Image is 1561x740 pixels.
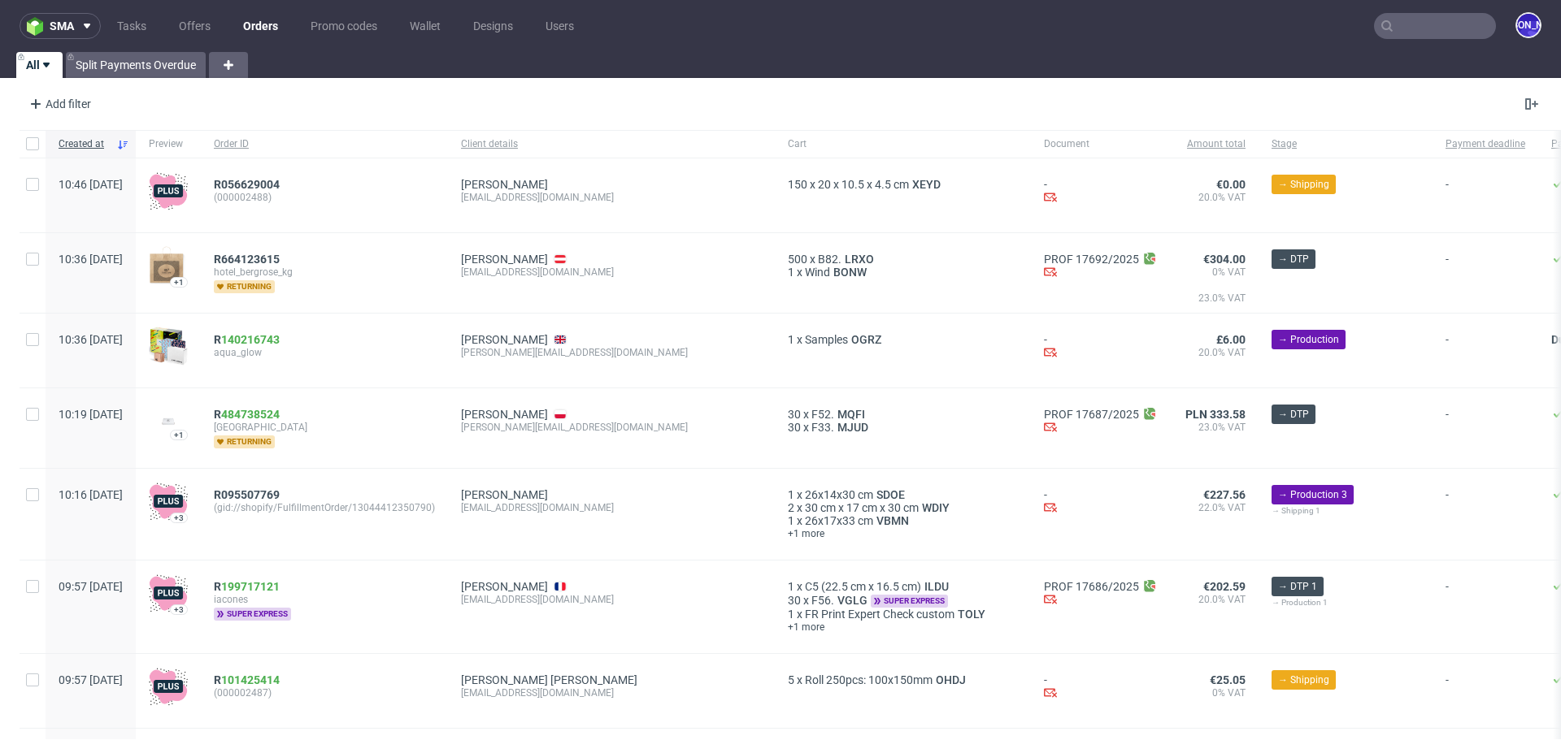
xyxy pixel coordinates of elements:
[873,514,912,527] a: VBMN
[1044,673,1159,702] div: -
[788,501,1018,514] div: x
[23,91,94,117] div: Add filter
[805,673,933,686] span: Roll 250pcs: 100x150mm
[788,580,1018,593] div: x
[174,605,184,614] div: +3
[919,501,953,514] span: WDIY
[1044,178,1159,206] div: -
[1272,137,1420,151] span: Stage
[788,266,1018,279] div: x
[834,421,872,434] span: MJUD
[1203,253,1246,266] span: €304.00
[788,501,794,514] span: 2
[59,580,123,593] span: 09:57 [DATE]
[214,488,280,501] span: R095507769
[811,421,834,434] span: F33.
[788,421,801,434] span: 30
[59,253,123,266] span: 10:36 [DATE]
[174,431,184,439] div: +1
[214,266,435,279] span: hotel_bergrose_kg
[1185,421,1246,434] span: 23.0% VAT
[461,137,762,151] span: Client details
[805,266,830,279] span: Wind
[1278,177,1329,192] span: → Shipping
[174,278,184,287] div: +1
[848,333,885,346] span: OGRZ
[214,608,291,621] span: super express
[1446,333,1525,368] span: -
[461,333,548,346] a: [PERSON_NAME]
[214,346,435,359] span: aqua_glow
[788,488,1018,501] div: x
[788,266,794,279] span: 1
[214,673,283,686] a: R101425414
[811,594,834,607] span: F56.
[933,673,969,686] a: OHDJ
[149,137,188,151] span: Preview
[461,593,762,606] div: [EMAIL_ADDRESS][DOMAIN_NAME]
[1185,292,1246,318] span: 23.0% VAT
[1185,266,1246,292] span: 0% VAT
[149,410,188,432] img: version_two_editor_design.png
[149,327,188,366] img: sample-icon.16e107be6ad460a3e330.png
[214,408,283,421] a: R484738524
[1272,596,1420,609] div: → Production 1
[59,673,123,686] span: 09:57 [DATE]
[788,333,1018,346] div: x
[1216,178,1246,191] span: €0.00
[1044,488,1159,517] div: -
[788,608,794,621] span: 1
[909,178,944,191] a: XEYD
[788,408,801,421] span: 30
[1278,673,1329,687] span: → Shipping
[174,513,184,522] div: +3
[461,488,548,501] a: [PERSON_NAME]
[149,246,188,285] img: version_two_editor_design.png
[214,501,435,514] span: (gid://shopify/FulfillmentOrder/13044412350790)
[214,580,280,593] span: R
[1517,14,1540,37] figcaption: [PERSON_NAME]
[1185,408,1246,421] span: PLN 333.58
[169,13,220,39] a: Offers
[788,621,1018,634] span: +1 more
[1446,253,1525,293] span: -
[214,178,283,191] a: R056629004
[59,137,110,151] span: Created at
[788,608,1018,621] div: x
[1446,673,1525,708] span: -
[1446,580,1525,634] span: -
[788,673,794,686] span: 5
[841,253,877,266] a: LRXO
[400,13,450,39] a: Wallet
[461,673,637,686] a: [PERSON_NAME] [PERSON_NAME]
[461,501,762,514] div: [EMAIL_ADDRESS][DOMAIN_NAME]
[214,580,283,593] a: R199717121
[461,686,762,699] div: [EMAIL_ADDRESS][DOMAIN_NAME]
[788,514,1018,527] div: x
[27,17,50,36] img: logo
[461,580,548,593] a: [PERSON_NAME]
[1446,137,1525,151] span: Payment deadline
[214,593,435,606] span: iacones
[1185,686,1246,699] span: 0% VAT
[788,527,1018,540] a: +1 more
[59,333,123,346] span: 10:36 [DATE]
[461,191,762,204] div: [EMAIL_ADDRESS][DOMAIN_NAME]
[1044,137,1159,151] span: Document
[461,253,548,266] a: [PERSON_NAME]
[830,266,870,279] a: BONW
[1185,593,1246,606] span: 20.0% VAT
[214,253,280,266] span: R664123615
[16,52,63,78] a: All
[214,435,275,448] span: returning
[149,573,188,612] img: plus-icon.676465ae8f3a83198b3f.png
[788,580,794,593] span: 1
[66,52,206,78] a: Split Payments Overdue
[461,266,762,279] div: [EMAIL_ADDRESS][DOMAIN_NAME]
[805,580,921,593] span: C5 (22.5 cm x 16.5 cm)
[788,178,1018,191] div: x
